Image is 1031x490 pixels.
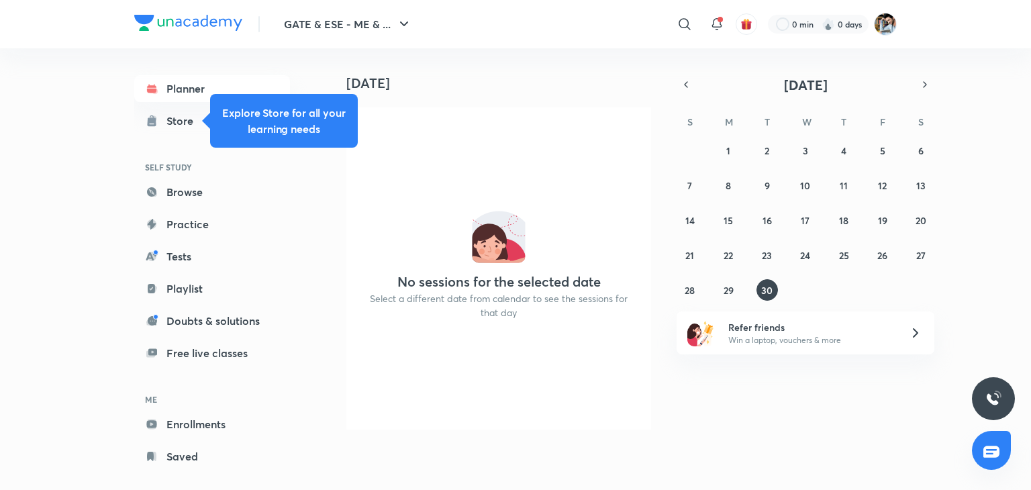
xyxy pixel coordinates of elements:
abbr: September 30, 2025 [761,284,773,297]
abbr: September 13, 2025 [916,179,926,192]
span: [DATE] [784,76,828,94]
abbr: September 27, 2025 [916,249,926,262]
abbr: September 16, 2025 [763,214,772,227]
a: Playlist [134,275,290,302]
button: GATE & ESE - ME & ... [276,11,420,38]
abbr: September 6, 2025 [918,144,924,157]
button: September 26, 2025 [872,244,893,266]
button: September 2, 2025 [756,140,778,161]
h6: Refer friends [728,320,893,334]
abbr: September 15, 2025 [724,214,733,227]
abbr: September 22, 2025 [724,249,733,262]
h4: No sessions for the selected date [397,274,601,290]
button: September 7, 2025 [679,175,701,196]
button: September 3, 2025 [795,140,816,161]
h6: ME [134,388,290,411]
abbr: Wednesday [802,115,812,128]
button: avatar [736,13,757,35]
h5: Explore Store for all your learning needs [221,105,347,137]
h6: SELF STUDY [134,156,290,179]
p: Win a laptop, vouchers & more [728,334,893,346]
button: September 11, 2025 [833,175,854,196]
a: Tests [134,243,290,270]
button: September 29, 2025 [718,279,739,301]
button: September 4, 2025 [833,140,854,161]
button: September 15, 2025 [718,209,739,231]
abbr: September 25, 2025 [839,249,849,262]
a: Doubts & solutions [134,307,290,334]
img: referral [687,320,714,346]
button: September 1, 2025 [718,140,739,161]
abbr: Thursday [841,115,846,128]
img: Suraj Das [874,13,897,36]
button: September 6, 2025 [910,140,932,161]
abbr: September 17, 2025 [801,214,809,227]
button: September 22, 2025 [718,244,739,266]
img: avatar [740,18,752,30]
abbr: September 24, 2025 [800,249,810,262]
img: ttu [985,391,1001,407]
abbr: Tuesday [765,115,770,128]
a: Saved [134,443,290,470]
button: September 13, 2025 [910,175,932,196]
abbr: September 14, 2025 [685,214,695,227]
abbr: September 19, 2025 [878,214,887,227]
button: September 19, 2025 [872,209,893,231]
button: September 24, 2025 [795,244,816,266]
abbr: September 7, 2025 [687,179,692,192]
abbr: Friday [880,115,885,128]
a: Enrollments [134,411,290,438]
abbr: September 23, 2025 [762,249,772,262]
button: September 9, 2025 [756,175,778,196]
abbr: September 9, 2025 [765,179,770,192]
button: September 8, 2025 [718,175,739,196]
button: September 20, 2025 [910,209,932,231]
abbr: September 21, 2025 [685,249,694,262]
abbr: September 10, 2025 [800,179,810,192]
abbr: September 2, 2025 [765,144,769,157]
a: Free live classes [134,340,290,366]
button: September 12, 2025 [872,175,893,196]
button: September 18, 2025 [833,209,854,231]
a: Browse [134,179,290,205]
button: September 14, 2025 [679,209,701,231]
abbr: September 20, 2025 [916,214,926,227]
abbr: September 5, 2025 [880,144,885,157]
abbr: Sunday [687,115,693,128]
button: September 30, 2025 [756,279,778,301]
abbr: September 4, 2025 [841,144,846,157]
button: [DATE] [695,75,916,94]
a: Planner [134,75,290,102]
abbr: Monday [725,115,733,128]
button: September 10, 2025 [795,175,816,196]
abbr: September 3, 2025 [803,144,808,157]
button: September 16, 2025 [756,209,778,231]
abbr: September 12, 2025 [878,179,887,192]
abbr: September 11, 2025 [840,179,848,192]
a: Store [134,107,290,134]
button: September 27, 2025 [910,244,932,266]
button: September 25, 2025 [833,244,854,266]
a: Company Logo [134,15,242,34]
abbr: September 18, 2025 [839,214,848,227]
abbr: September 1, 2025 [726,144,730,157]
abbr: September 28, 2025 [685,284,695,297]
button: September 5, 2025 [872,140,893,161]
p: Select a different date from calendar to see the sessions for that day [362,291,635,320]
button: September 21, 2025 [679,244,701,266]
img: Company Logo [134,15,242,31]
abbr: September 29, 2025 [724,284,734,297]
button: September 23, 2025 [756,244,778,266]
img: No events [472,209,526,263]
abbr: September 8, 2025 [726,179,731,192]
h4: [DATE] [346,75,662,91]
abbr: September 26, 2025 [877,249,887,262]
div: Store [166,113,201,129]
img: streak [822,17,835,31]
button: September 28, 2025 [679,279,701,301]
button: September 17, 2025 [795,209,816,231]
abbr: Saturday [918,115,924,128]
a: Practice [134,211,290,238]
